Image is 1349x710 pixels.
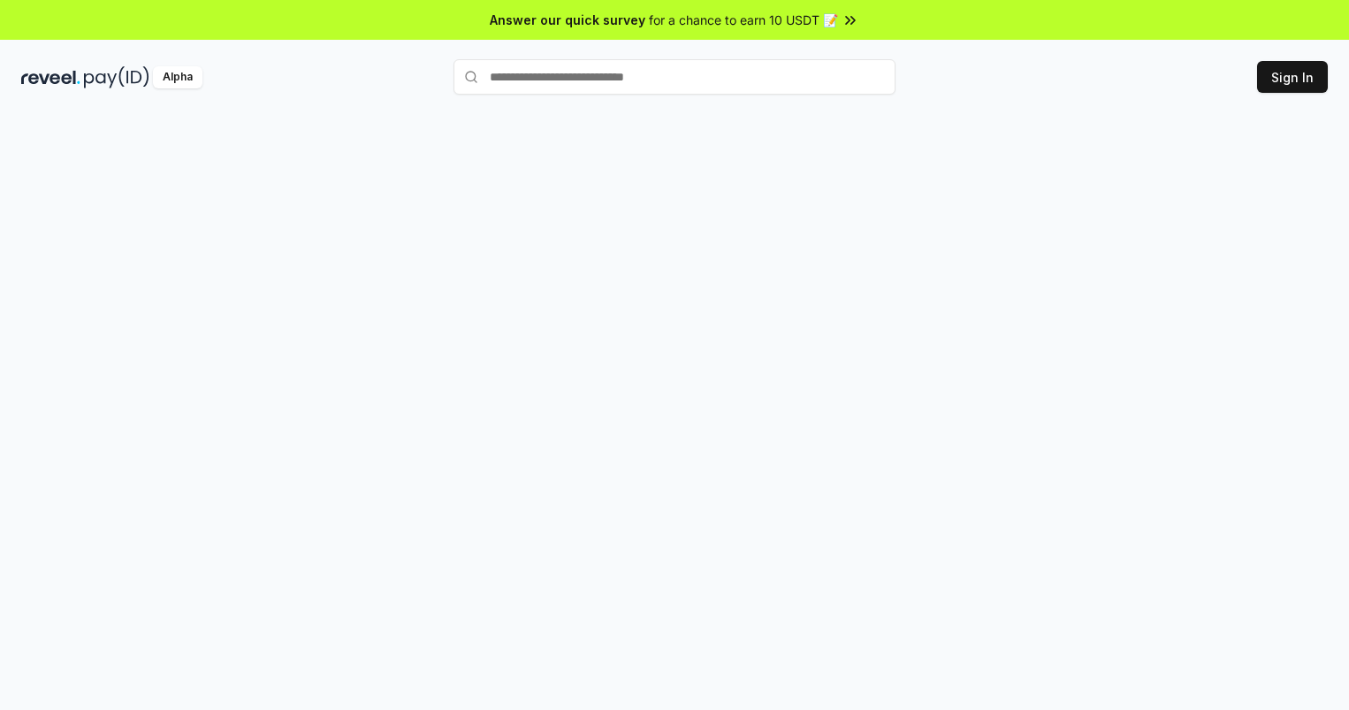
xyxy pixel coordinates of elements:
span: for a chance to earn 10 USDT 📝 [649,11,838,29]
img: reveel_dark [21,66,80,88]
span: Answer our quick survey [490,11,645,29]
img: pay_id [84,66,149,88]
div: Alpha [153,66,202,88]
button: Sign In [1257,61,1328,93]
